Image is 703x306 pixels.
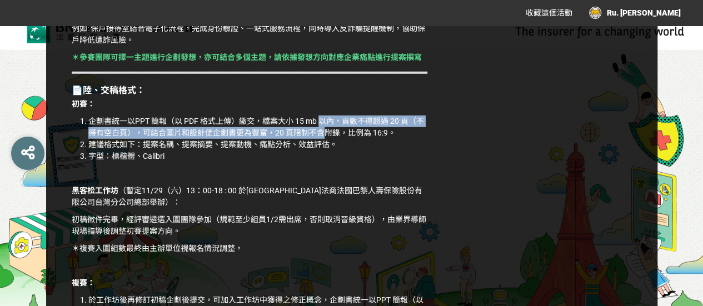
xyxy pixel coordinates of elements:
[88,151,427,162] li: 字型：標楷體、Calibri
[72,85,145,96] strong: 📄陸、交稿格式：
[72,243,427,254] p: ＊複賽入圍組數最終由主辦單位視報名情況調整。
[72,99,95,108] strong: 初賽：
[72,214,427,237] p: 初稿徵件完畢，經評審遴選入圍團隊參加（規範至少組員1/2需出席，否則取消晉級資格），由業界導師現場指導後調整初賽提案方向。
[72,185,427,208] p: （暫定11/29（六）13：00-18 : 00 於[GEOGRAPHIC_DATA]法商法國巴黎人壽保險股份有限公司台灣分公司總部舉辦）：
[72,186,118,195] strong: 黑客松工作坊
[72,278,95,287] strong: 複賽：
[88,116,427,139] li: 企劃書統一以PPT 簡報（以 PDF 格式上傳）繳交，檔案大小 15 mb 以內，頁數不得超過 20 頁（不得有空白頁），可結合圖片和設計使企劃書更為豐富，20 頁限制不含附錄，比例為 16:9。
[526,8,572,17] span: 收藏這個活動
[88,139,427,151] li: 建議格式如下：提案名稱、提案摘要、提案動機、痛點分析、效益評估。
[72,53,422,62] strong: ＊參賽團隊可擇一主題進行企劃發想，亦可結合多個主題，請依據發想方向對應企業痛點進行提案撰寫
[72,23,427,46] p: 例如: 保戶接待室結合電子化流程，完成身份驗證、一站式服務流程，同時導入反詐騙提醒機制，協助保戶降低遭詐風險。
